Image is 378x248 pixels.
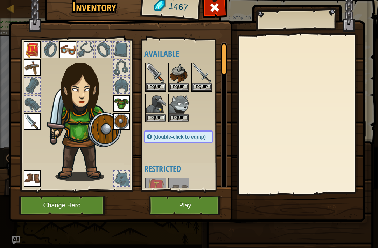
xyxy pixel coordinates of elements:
[154,134,206,140] span: (double-click to equip)
[192,83,212,91] button: Equip
[144,49,227,58] h4: Available
[144,164,227,173] h4: Restricted
[146,83,166,91] button: Equip
[24,41,41,58] img: portrait.png
[169,83,189,91] button: Equip
[169,179,189,198] img: portrait.png
[192,63,212,83] img: portrait.png
[113,95,130,112] img: portrait.png
[59,41,76,58] img: portrait.png
[24,170,41,187] img: portrait.png
[19,196,107,215] button: Change Hero
[146,114,166,122] button: Equip
[146,179,166,198] img: portrait.png
[169,94,189,114] img: portrait.png
[146,94,166,114] img: portrait.png
[149,196,222,215] button: Play
[169,114,189,122] button: Equip
[169,63,189,83] img: portrait.png
[24,59,41,76] img: portrait.png
[24,113,41,130] img: portrait.png
[47,52,122,181] img: female.png
[146,63,166,83] img: portrait.png
[113,113,130,130] img: portrait.png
